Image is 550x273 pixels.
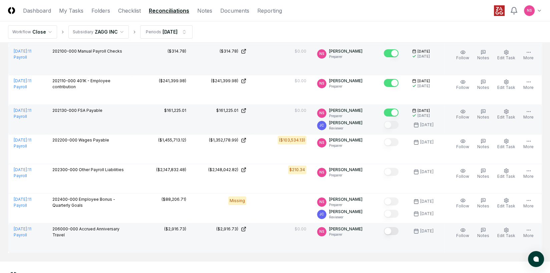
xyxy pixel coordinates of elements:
[418,108,430,113] span: [DATE]
[329,84,362,89] p: Preparer
[197,7,212,15] a: Notes
[418,84,430,89] div: [DATE]
[496,196,517,210] button: Edit Task
[329,167,362,173] p: [PERSON_NAME]
[476,78,491,92] button: Notes
[497,233,515,238] span: Edit Task
[295,48,306,54] div: $0.00
[476,196,491,210] button: Notes
[420,169,434,175] div: [DATE]
[477,144,489,149] span: Notes
[159,78,186,84] div: ($241,399.98)
[14,137,31,148] a: [DATE]:11 Payroll
[319,170,324,175] span: NS
[455,196,471,210] button: Follow
[140,25,193,39] button: Periods[DATE]
[211,78,238,84] div: ($241,399.98)
[146,29,161,35] div: Periods
[477,203,489,208] span: Notes
[476,167,491,181] button: Notes
[319,229,324,234] span: NS
[522,226,535,240] button: More
[329,196,362,202] p: [PERSON_NAME]
[52,167,78,172] span: 202300-000
[384,79,398,87] button: Mark complete
[477,115,489,120] span: Notes
[149,7,189,15] a: Reconciliations
[14,49,28,54] span: [DATE] :
[78,108,102,113] span: FSA Payable
[497,55,515,60] span: Edit Task
[420,198,434,204] div: [DATE]
[477,233,489,238] span: Notes
[420,122,434,128] div: [DATE]
[329,143,362,148] p: Preparer
[522,108,535,122] button: More
[476,226,491,240] button: Notes
[329,202,362,207] p: Preparer
[476,108,491,122] button: Notes
[384,138,398,146] button: Mark complete
[523,5,535,17] button: NS
[497,115,515,120] span: Edit Task
[14,226,28,231] span: [DATE] :
[384,121,398,129] button: Mark complete
[455,108,471,122] button: Follow
[52,78,76,83] span: 202110-000
[162,196,186,202] div: ($88,206.71)
[52,137,77,142] span: 202200-000
[52,197,78,202] span: 202400-000
[496,108,517,122] button: Edit Task
[14,137,28,142] span: [DATE] :
[163,28,178,35] div: [DATE]
[496,48,517,62] button: Edit Task
[8,7,15,14] img: Logo
[527,8,532,13] span: NS
[496,78,517,92] button: Edit Task
[14,197,28,202] span: [DATE] :
[420,139,434,145] div: [DATE]
[14,167,28,172] span: [DATE] :
[496,226,517,240] button: Edit Task
[455,137,471,151] button: Follow
[197,137,246,143] a: ($1,352,178.99)
[52,226,78,231] span: 206000-000
[329,232,362,237] p: Preparer
[329,78,362,84] p: [PERSON_NAME]
[456,203,469,208] span: Follow
[418,113,430,118] div: [DATE]
[164,226,186,232] div: ($2,916.73)
[168,48,186,54] div: ($314.78)
[384,197,398,205] button: Mark complete
[14,108,28,113] span: [DATE] :
[418,79,430,84] span: [DATE]
[228,196,246,205] div: Missing
[477,85,489,90] span: Notes
[456,233,469,238] span: Follow
[384,168,398,176] button: Mark complete
[522,196,535,210] button: More
[329,126,362,131] p: Reviewer
[208,167,238,173] div: ($2,148,042.82)
[477,55,489,60] span: Notes
[384,109,398,117] button: Mark complete
[216,108,238,114] div: $161,225.01
[329,137,362,143] p: [PERSON_NAME]
[456,55,469,60] span: Follow
[52,226,119,237] span: Accrued Anniversary Travel
[14,226,31,237] a: [DATE]:11 Payroll
[14,49,31,60] a: [DATE]:11 Payroll
[279,137,305,143] div: ($103,534.13)
[156,167,186,173] div: ($2,147,832.48)
[319,123,324,128] span: JC
[14,78,31,89] a: [DATE]:11 Payroll
[494,5,505,16] img: ZAGG logo
[455,78,471,92] button: Follow
[78,49,122,54] span: Manual Payroll Checks
[295,78,306,84] div: $0.00
[420,211,434,217] div: [DATE]
[319,140,324,145] span: NS
[329,120,362,126] p: [PERSON_NAME]
[289,167,305,173] div: $210.34
[91,7,110,15] a: Folders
